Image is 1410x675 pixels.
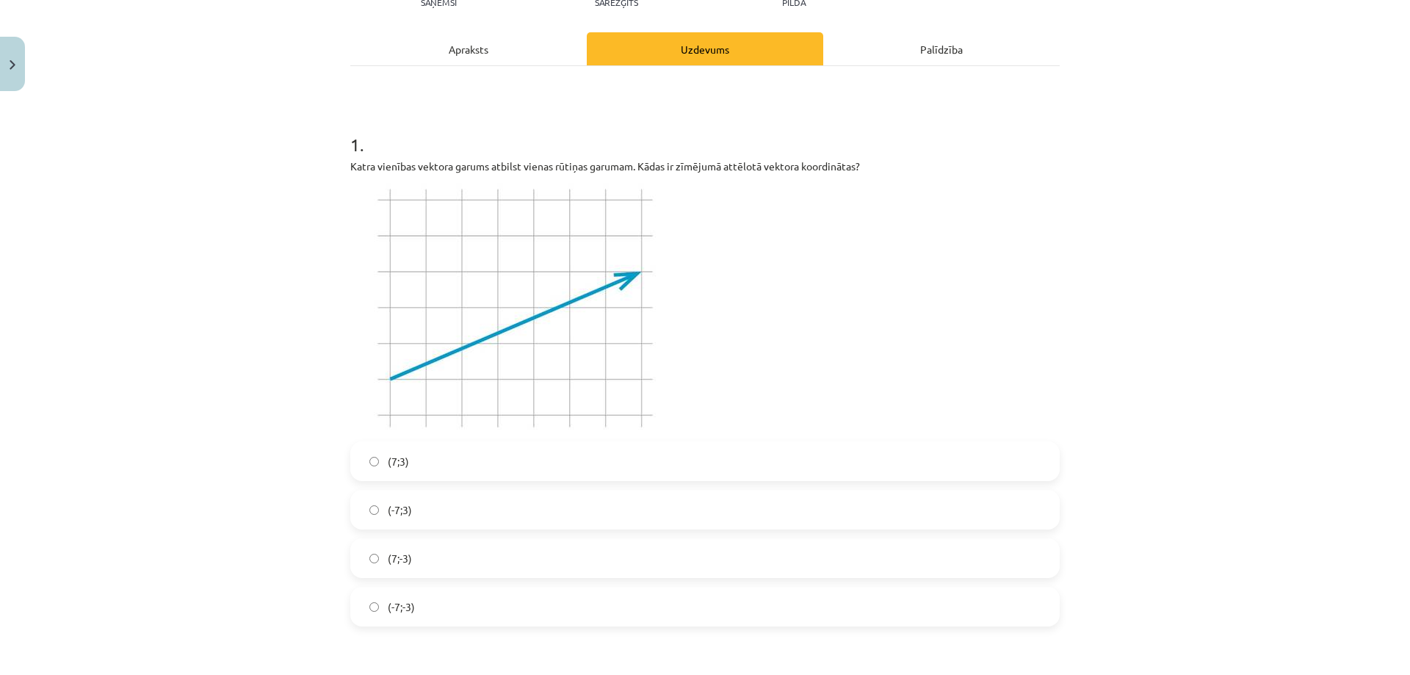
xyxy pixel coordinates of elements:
input: (7;3) [369,457,379,466]
img: icon-close-lesson-0947bae3869378f0d4975bcd49f059093ad1ed9edebbc8119c70593378902aed.svg [10,60,15,70]
p: Katra vienības vektora garums atbilst vienas rūtiņas garumam. Kādas ir zīmējumā attēlotā vektora ... [350,159,1060,174]
div: Apraksts [350,32,587,65]
div: Palīdzība [823,32,1060,65]
span: (7;3) [388,454,409,469]
span: (-7;-3) [388,599,415,615]
input: (-7;-3) [369,602,379,612]
input: (-7;3) [369,505,379,515]
span: (-7;3) [388,502,412,518]
span: (7;-3) [388,551,412,566]
h1: 1 . [350,109,1060,154]
div: Uzdevums [587,32,823,65]
input: (7;-3) [369,554,379,563]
